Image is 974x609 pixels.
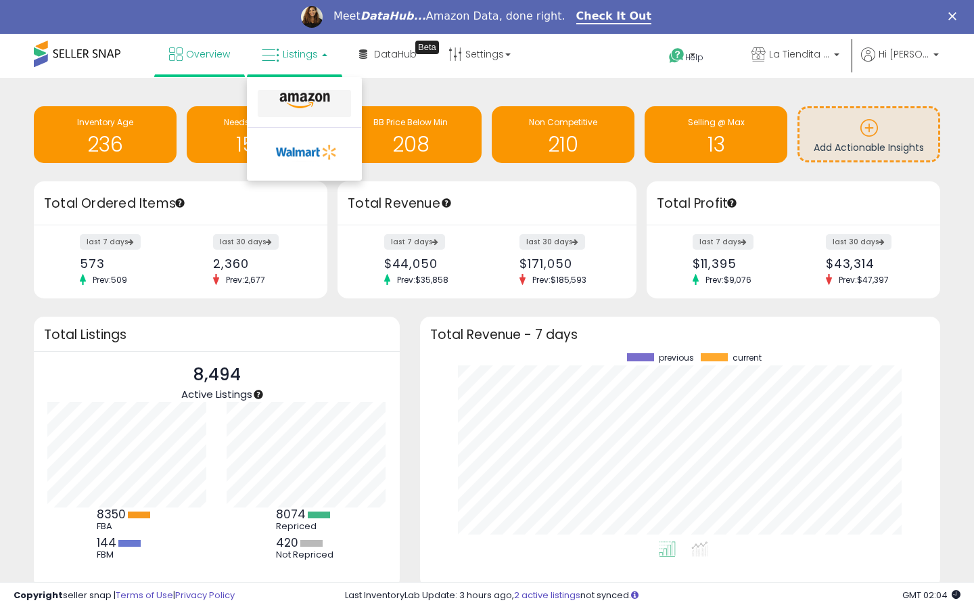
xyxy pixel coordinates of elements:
[252,388,264,401] div: Tooltip anchor
[80,234,141,250] label: last 7 days
[213,234,279,250] label: last 30 days
[814,141,924,154] span: Add Actionable Insights
[879,47,929,61] span: Hi [PERSON_NAME]
[174,197,186,209] div: Tooltip anchor
[86,274,134,286] span: Prev: 509
[832,274,896,286] span: Prev: $47,397
[345,589,960,602] div: Last InventoryLab Update: 3 hours ago, not synced.
[519,256,612,271] div: $171,050
[799,108,938,160] a: Add Actionable Insights
[224,116,292,128] span: Needs to Reprice
[348,194,626,213] h3: Total Revenue
[252,34,338,74] a: Listings
[384,234,445,250] label: last 7 days
[492,106,634,163] a: Non Competitive 210
[346,133,476,156] h1: 208
[301,6,323,28] img: Profile image for Georgie
[97,521,158,532] div: FBA
[276,535,298,551] b: 420
[193,133,323,156] h1: 1582
[384,256,477,271] div: $44,050
[526,274,593,286] span: Prev: $185,593
[77,116,133,128] span: Inventory Age
[276,521,337,532] div: Repriced
[276,506,306,522] b: 8074
[187,106,329,163] a: Needs to Reprice 1582
[902,589,960,602] span: 2025-10-8 02:04 GMT
[390,274,455,286] span: Prev: $35,858
[514,589,580,602] a: 2 active listings
[430,330,930,340] h3: Total Revenue - 7 days
[80,256,170,271] div: 573
[373,116,448,128] span: BB Price Below Min
[519,234,585,250] label: last 30 days
[283,47,318,61] span: Listings
[14,589,235,602] div: seller snap | |
[159,34,240,74] a: Overview
[213,256,304,271] div: 2,360
[826,256,917,271] div: $43,314
[631,591,639,600] i: Click here to read more about un-synced listings.
[668,47,685,64] i: Get Help
[41,133,170,156] h1: 236
[948,12,962,20] div: Close
[693,234,753,250] label: last 7 days
[34,106,177,163] a: Inventory Age 236
[659,353,694,363] span: previous
[440,197,453,209] div: Tooltip anchor
[769,47,830,61] span: La Tiendita Distributions
[415,41,439,54] div: Tooltip anchor
[186,47,230,61] span: Overview
[97,506,126,522] b: 8350
[699,274,758,286] span: Prev: $9,076
[733,353,762,363] span: current
[361,9,426,22] i: DataHub...
[44,330,390,340] h3: Total Listings
[658,37,730,78] a: Help
[340,106,482,163] a: BB Price Below Min 208
[44,194,317,213] h3: Total Ordered Items
[693,256,783,271] div: $11,395
[333,9,565,23] div: Meet Amazon Data, done right.
[685,51,703,63] span: Help
[181,362,252,388] p: 8,494
[688,116,745,128] span: Selling @ Max
[116,589,173,602] a: Terms of Use
[97,549,158,560] div: FBM
[181,387,252,401] span: Active Listings
[276,549,337,560] div: Not Repriced
[861,47,939,78] a: Hi [PERSON_NAME]
[576,9,652,24] a: Check It Out
[657,194,930,213] h3: Total Profit
[498,133,628,156] h1: 210
[14,589,63,602] strong: Copyright
[826,234,891,250] label: last 30 days
[97,535,116,551] b: 144
[741,34,850,78] a: La Tiendita Distributions
[219,274,272,286] span: Prev: 2,677
[175,589,235,602] a: Privacy Policy
[651,133,781,156] h1: 13
[374,47,417,61] span: DataHub
[645,106,787,163] a: Selling @ Max 13
[438,34,521,74] a: Settings
[349,34,427,74] a: DataHub
[726,197,738,209] div: Tooltip anchor
[529,116,597,128] span: Non Competitive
